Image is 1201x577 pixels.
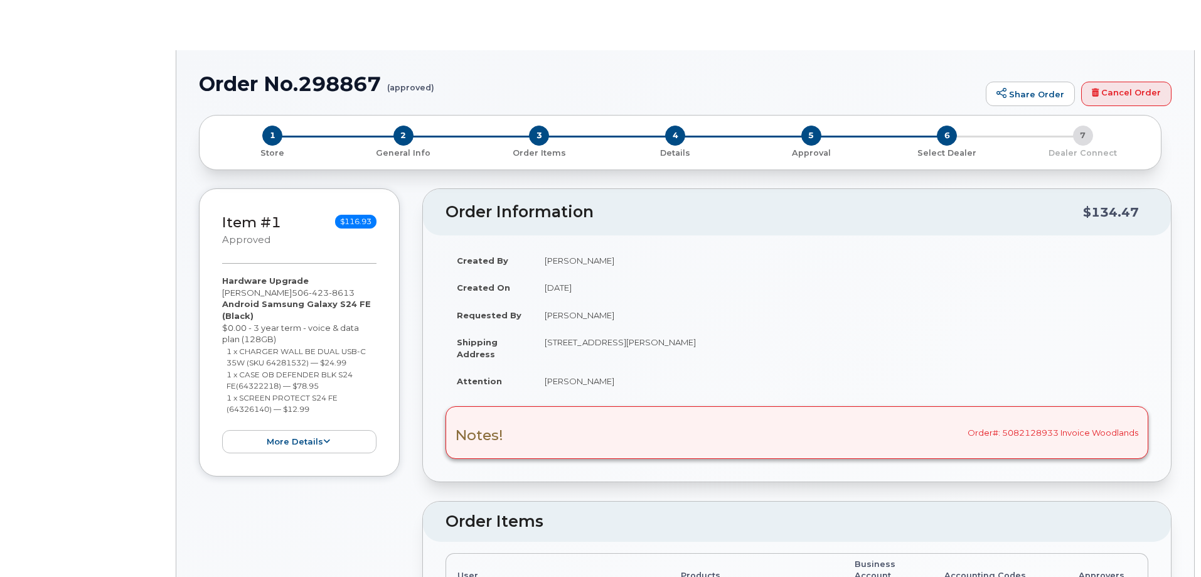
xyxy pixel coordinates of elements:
[227,347,366,368] small: 1 x CHARGER WALL BE DUAL USB-C 35W (SKU 64281532) — $24.99
[222,430,376,453] button: more details
[446,513,1148,531] h2: Order Items
[457,376,502,386] strong: Attention
[456,428,503,443] h3: Notes!
[986,82,1075,107] a: Share Order
[222,234,270,245] small: approved
[1083,200,1139,224] div: $134.47
[222,276,309,286] strong: Hardware Upgrade
[446,406,1148,459] div: Order#: 5082128933 Invoice Woodlands
[393,126,414,146] span: 2
[529,126,549,146] span: 3
[336,146,472,159] a: 2 General Info
[476,148,602,159] p: Order Items
[199,73,979,95] h1: Order No.298867
[210,146,336,159] a: 1 Store
[292,288,355,298] span: 506
[743,146,879,159] a: 5 Approval
[533,274,1148,301] td: [DATE]
[227,370,353,391] small: 1 x CASE OB DEFENDER BLK S24 FE(64322218) — $78.95
[801,126,821,146] span: 5
[222,213,281,231] a: Item #1
[665,126,685,146] span: 4
[329,288,355,298] span: 8613
[879,146,1015,159] a: 6 Select Dealer
[607,146,744,159] a: 4 Details
[533,247,1148,274] td: [PERSON_NAME]
[387,73,434,92] small: (approved)
[309,288,329,298] span: 423
[335,215,376,229] span: $116.93
[884,148,1010,159] p: Select Dealer
[446,203,1083,221] h2: Order Information
[457,283,510,293] strong: Created On
[937,126,957,146] span: 6
[262,126,282,146] span: 1
[227,393,338,414] small: 1 x SCREEN PROTECT S24 FE (64326140) — $12.99
[533,367,1148,395] td: [PERSON_NAME]
[457,310,521,320] strong: Requested By
[612,148,739,159] p: Details
[533,328,1148,367] td: [STREET_ADDRESS][PERSON_NAME]
[341,148,467,159] p: General Info
[471,146,607,159] a: 3 Order Items
[533,301,1148,329] td: [PERSON_NAME]
[748,148,874,159] p: Approval
[222,275,376,453] div: [PERSON_NAME] $0.00 - 3 year term - voice & data plan (128GB)
[457,337,498,359] strong: Shipping Address
[1081,82,1172,107] a: Cancel Order
[222,299,371,321] strong: Android Samsung Galaxy S24 FE (Black)
[457,256,508,266] strong: Created By
[215,148,331,159] p: Store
